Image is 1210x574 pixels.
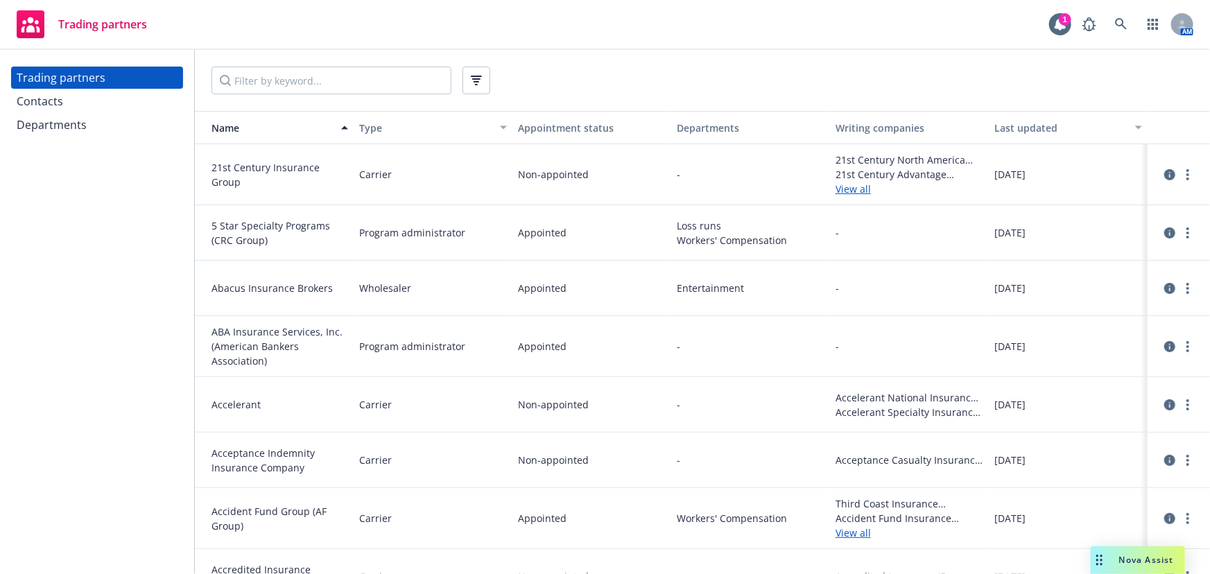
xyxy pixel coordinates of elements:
span: Program administrator [359,339,465,354]
div: Departments [17,114,87,136]
span: Abacus Insurance Brokers [211,281,348,295]
button: Appointment status [512,111,671,144]
a: more [1179,397,1196,413]
a: Report a Bug [1075,10,1103,38]
button: Name [195,111,354,144]
span: Carrier [359,167,392,182]
span: Non-appointed [518,167,589,182]
a: View all [836,525,983,540]
span: Appointed [518,281,567,295]
span: Third Coast Insurance Company [836,496,983,511]
span: Appointed [518,339,567,354]
button: Departments [671,111,830,144]
div: Contacts [17,90,63,112]
span: - [677,397,680,412]
span: Accelerant National Insurance Company [836,390,983,405]
span: Carrier [359,511,392,525]
span: [DATE] [994,339,1026,354]
a: circleInformation [1161,397,1178,413]
span: - [677,339,680,354]
button: Type [354,111,512,144]
span: Non-appointed [518,453,589,467]
a: more [1179,166,1196,183]
span: - [677,453,680,467]
a: circleInformation [1161,225,1178,241]
span: [DATE] [994,453,1026,467]
div: Departments [677,121,824,135]
div: Appointment status [518,121,666,135]
span: [DATE] [994,281,1026,295]
a: circleInformation [1161,452,1178,469]
a: circleInformation [1161,280,1178,297]
span: ABA Insurance Services, Inc. (American Bankers Association) [211,324,348,368]
span: 5 Star Specialty Programs (CRC Group) [211,218,348,247]
div: 1 [1059,13,1071,26]
div: Writing companies [836,121,983,135]
span: [DATE] [994,167,1026,182]
div: Name [200,121,333,135]
span: Acceptance Casualty Insurance Company [836,453,983,467]
span: Carrier [359,453,392,467]
span: Trading partners [58,19,147,30]
a: Trading partners [11,5,153,44]
button: Last updated [989,111,1148,144]
div: Trading partners [17,67,105,89]
a: View all [836,182,983,196]
span: 21st Century Advantage Insurance Company [836,167,983,182]
span: - [677,167,680,182]
a: more [1179,225,1196,241]
span: Appointed [518,225,567,240]
a: more [1179,510,1196,527]
span: - [836,339,839,354]
span: Accelerant [211,397,348,412]
span: Non-appointed [518,397,589,412]
div: Type [359,121,492,135]
a: circleInformation [1161,166,1178,183]
span: Carrier [359,397,392,412]
span: Program administrator [359,225,465,240]
span: Nova Assist [1119,554,1174,566]
div: Last updated [994,121,1127,135]
span: Accelerant Specialty Insurance Company [836,405,983,419]
a: circleInformation [1161,338,1178,355]
span: - [836,281,839,295]
a: circleInformation [1161,510,1178,527]
span: Accident Fund Insurance Company of America [836,511,983,525]
a: Departments [11,114,183,136]
button: Writing companies [830,111,989,144]
span: Accident Fund Group (AF Group) [211,504,348,533]
button: Nova Assist [1091,546,1185,574]
span: Acceptance Indemnity Insurance Company [211,446,348,475]
a: Search [1107,10,1135,38]
span: 21st Century Insurance Group [211,160,348,189]
span: - [836,225,839,240]
span: Wholesaler [359,281,411,295]
a: more [1179,338,1196,355]
span: [DATE] [994,225,1026,240]
a: Trading partners [11,67,183,89]
a: Contacts [11,90,183,112]
span: Loss runs [677,218,824,233]
input: Filter by keyword... [211,67,451,94]
span: Entertainment [677,281,824,295]
span: Appointed [518,511,567,525]
a: Switch app [1139,10,1167,38]
span: [DATE] [994,511,1026,525]
span: [DATE] [994,397,1026,412]
div: Drag to move [1091,546,1108,574]
span: Workers' Compensation [677,511,824,525]
a: more [1179,452,1196,469]
a: more [1179,280,1196,297]
span: Workers' Compensation [677,233,824,247]
span: 21st Century North America Insurance Company [836,153,983,167]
